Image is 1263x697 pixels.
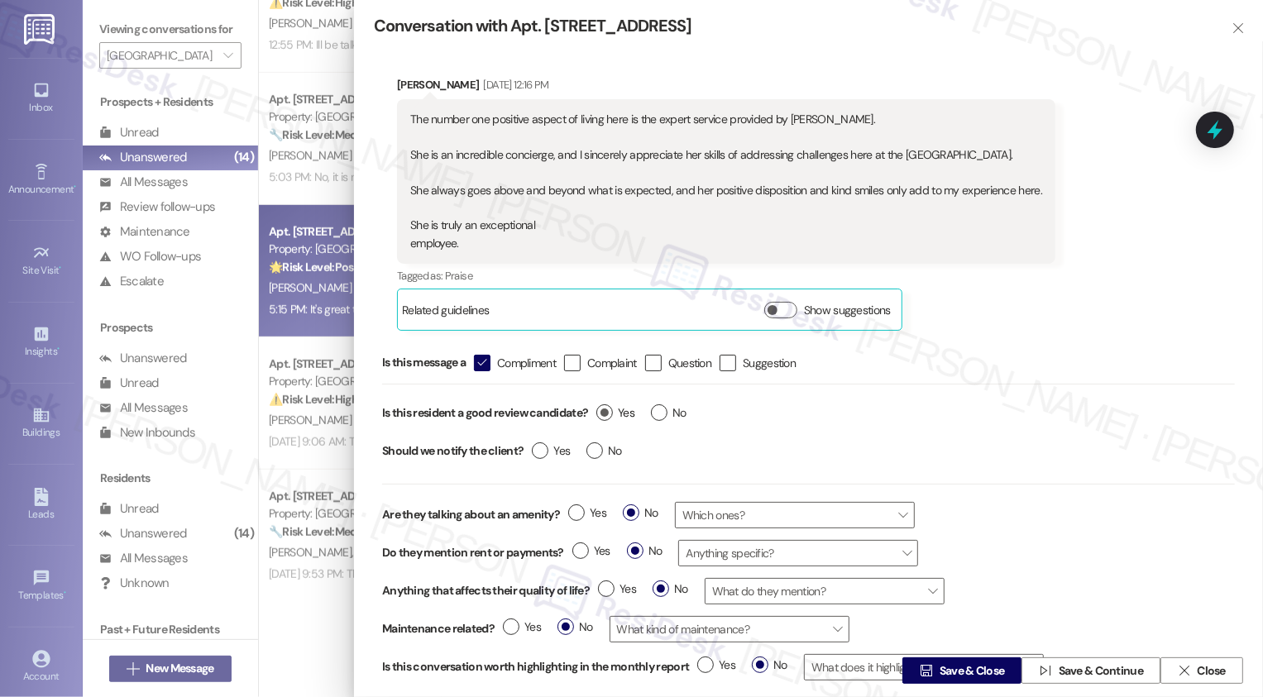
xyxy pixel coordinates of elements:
[382,544,564,561] label: Do they mention rent or payments?
[623,504,658,522] span: No
[651,404,687,422] span: No
[678,540,918,566] span: Anything specific?
[382,438,524,464] label: Should we notify the client?
[1178,664,1190,677] i: 
[1059,662,1144,680] span: Save & Continue
[374,15,1205,37] div: Conversation with Apt. [STREET_ADDRESS]
[402,302,489,326] div: Related guidelines
[1160,657,1243,684] button: Close
[596,404,634,422] span: Yes
[382,506,560,523] label: Are they talking about an amenity?
[653,580,688,598] span: No
[610,616,849,642] span: What kind of maintenance?
[480,76,549,93] div: [DATE] 12:16 PM
[497,355,556,371] span: Compliment
[572,542,610,560] span: Yes
[586,442,622,460] span: No
[382,582,590,599] label: Anything that affects their quality of life?
[598,580,636,598] span: Yes
[382,400,588,426] label: Is this resident a good review candidate?
[382,354,466,371] span: Is this message a
[705,578,945,604] span: What do they mention?
[920,664,932,677] i: 
[1039,664,1051,677] i: 
[804,302,891,319] label: Show suggestions
[532,442,570,460] span: Yes
[568,504,606,522] span: Yes
[743,355,796,371] span: Suggestion
[1021,657,1160,684] button: Save & Continue
[557,618,593,636] span: No
[410,111,1042,252] div: The number one positive aspect of living here is the expert service provided by [PERSON_NAME]. Sh...
[902,657,1021,684] button: Save & Close
[627,542,663,560] span: No
[397,264,1055,288] div: Tagged as:
[397,76,1055,99] div: [PERSON_NAME]
[668,355,711,371] span: Question
[476,354,487,371] i: 
[445,269,472,283] span: Praise
[587,355,637,371] span: Complaint
[503,618,541,636] span: Yes
[1232,21,1245,35] i: 
[1197,662,1226,680] span: Close
[940,662,1005,680] span: Save & Close
[675,502,915,528] span: Which ones?
[382,620,495,637] label: Maintenance related?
